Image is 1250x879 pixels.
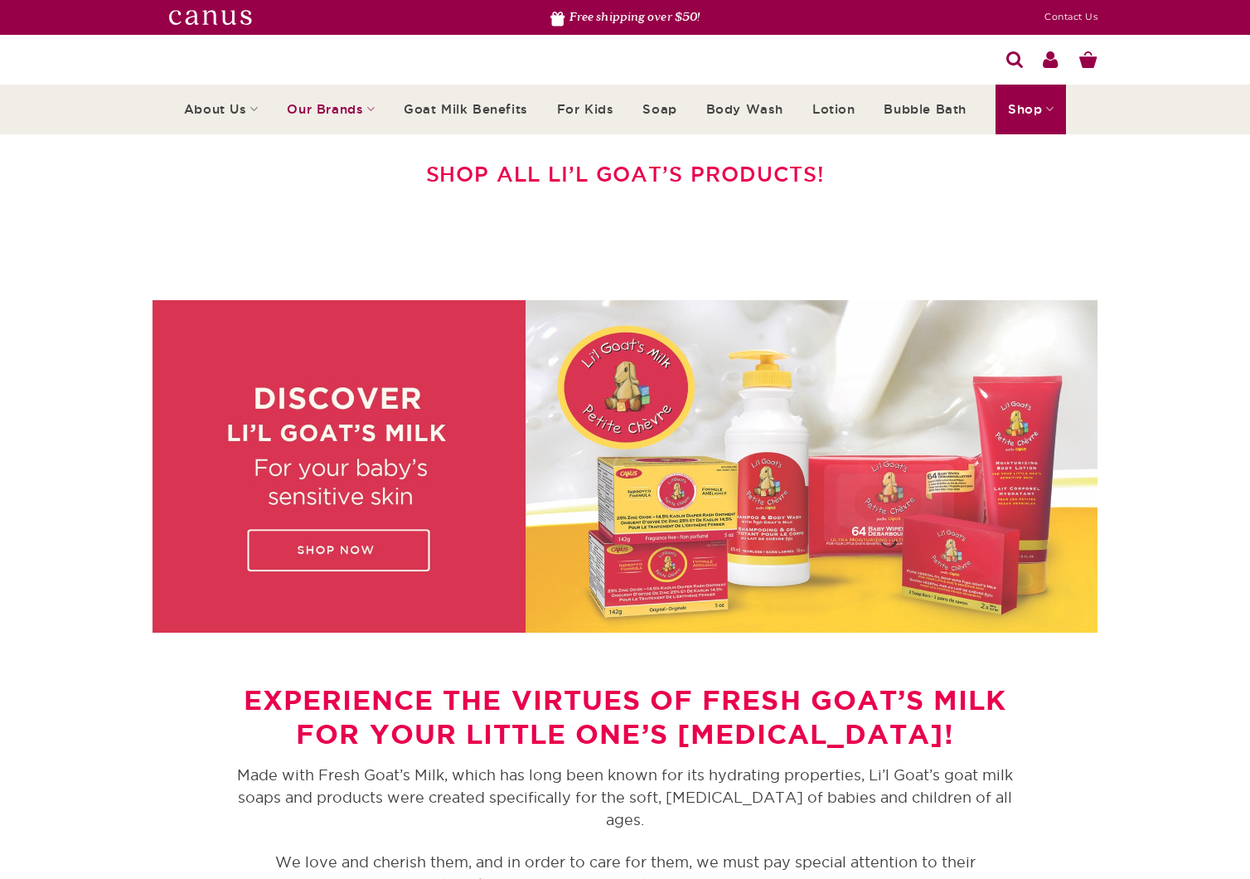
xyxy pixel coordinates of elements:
a: Soap [642,86,676,133]
a: Shop [996,85,1066,134]
a: Lotion [812,86,855,133]
a: Goat Milk Benefits [404,86,528,133]
a: About Us [184,85,259,134]
a: Search [1006,43,1025,76]
p: Made with Fresh Goat’s Milk, which has long been known for its hydrating properties, Li’l Goat’s ... [234,764,1017,831]
li: Free shipping over $50! [550,7,700,28]
a: Body Wash [706,86,783,133]
a: Contact Us [1044,6,1097,29]
img: canutswhite.svg [169,10,252,24]
a: Our Brands [287,85,375,134]
a: For Kids [557,86,614,133]
h3: Shop all Li’l Goat’s Products! [153,159,1097,190]
h1: Experience the virtues of Fresh Goat’s Milk for your little one’s [MEDICAL_DATA]! [234,682,1017,750]
a: Bubble Bath [884,86,967,133]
